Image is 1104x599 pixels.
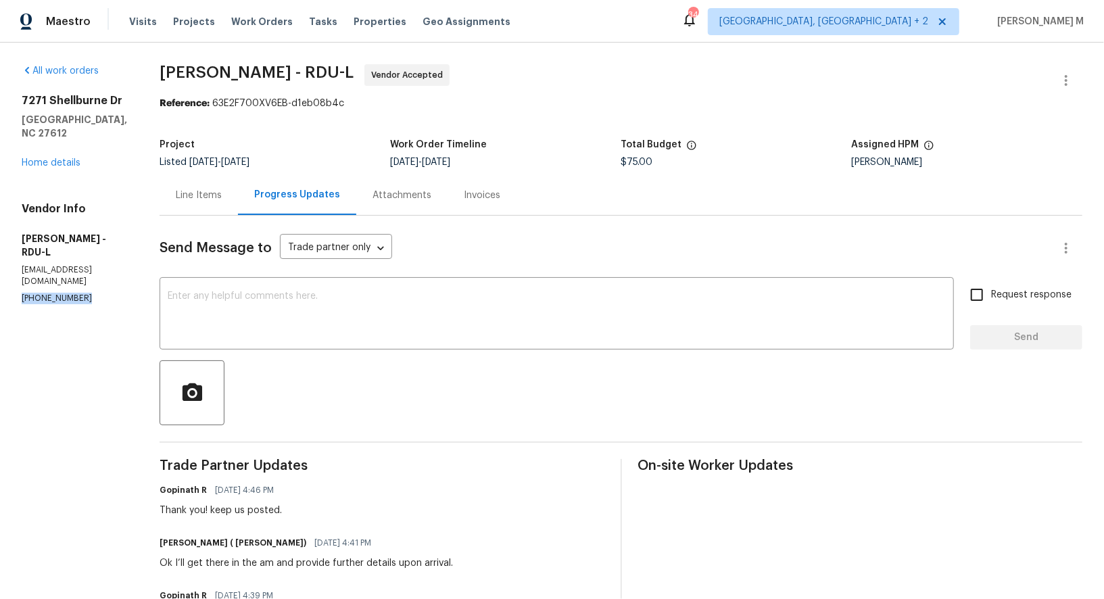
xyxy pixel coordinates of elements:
[923,140,934,158] span: The hpm assigned to this work order.
[189,158,218,167] span: [DATE]
[22,202,127,216] h4: Vendor Info
[688,8,698,22] div: 34
[852,158,1082,167] div: [PERSON_NAME]
[719,15,928,28] span: [GEOGRAPHIC_DATA], [GEOGRAPHIC_DATA] + 2
[621,158,653,167] span: $75.00
[354,15,406,28] span: Properties
[22,293,127,304] p: [PHONE_NUMBER]
[215,483,274,497] span: [DATE] 4:46 PM
[231,15,293,28] span: Work Orders
[852,140,919,149] h5: Assigned HPM
[173,15,215,28] span: Projects
[280,237,392,260] div: Trade partner only
[160,140,195,149] h5: Project
[992,15,1084,28] span: [PERSON_NAME] M
[176,189,222,202] div: Line Items
[22,232,127,259] h5: [PERSON_NAME] - RDU-L
[22,158,80,168] a: Home details
[22,94,127,107] h2: 7271 Shellburne Dr
[314,536,371,550] span: [DATE] 4:41 PM
[160,504,282,517] div: Thank you! keep us posted.
[254,188,340,201] div: Progress Updates
[160,536,306,550] h6: [PERSON_NAME] ( [PERSON_NAME])
[160,158,249,167] span: Listed
[46,15,91,28] span: Maestro
[189,158,249,167] span: -
[22,264,127,287] p: [EMAIL_ADDRESS][DOMAIN_NAME]
[22,66,99,76] a: All work orders
[160,483,207,497] h6: Gopinath R
[423,15,510,28] span: Geo Assignments
[390,140,487,149] h5: Work Order Timeline
[160,241,272,255] span: Send Message to
[160,64,354,80] span: [PERSON_NAME] - RDU-L
[129,15,157,28] span: Visits
[621,140,682,149] h5: Total Budget
[686,140,697,158] span: The total cost of line items that have been proposed by Opendoor. This sum includes line items th...
[390,158,418,167] span: [DATE]
[309,17,337,26] span: Tasks
[160,97,1082,110] div: 63E2F700XV6EB-d1eb08b4c
[422,158,450,167] span: [DATE]
[638,459,1083,473] span: On-site Worker Updates
[160,556,453,570] div: Ok I’ll get there in the am and provide further details upon arrival.
[464,189,500,202] div: Invoices
[160,99,210,108] b: Reference:
[371,68,448,82] span: Vendor Accepted
[390,158,450,167] span: -
[991,288,1072,302] span: Request response
[221,158,249,167] span: [DATE]
[373,189,431,202] div: Attachments
[160,459,604,473] span: Trade Partner Updates
[22,113,127,140] h5: [GEOGRAPHIC_DATA], NC 27612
